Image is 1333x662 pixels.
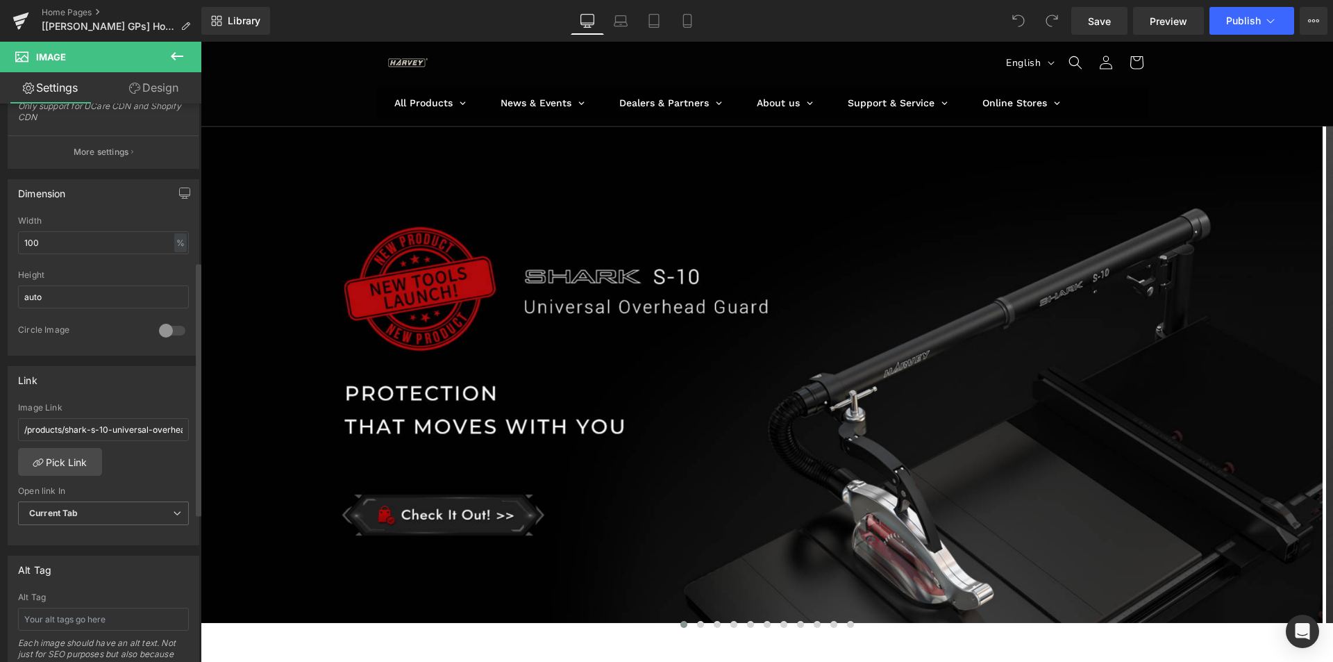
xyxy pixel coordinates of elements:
[29,508,78,518] b: Current Tab
[1209,7,1294,35] button: Publish
[283,44,401,78] a: News & Events
[18,418,189,441] input: https://your-shop.myshopify.com
[36,51,66,63] span: Image
[18,180,66,199] div: Dimension
[1150,14,1187,28] span: Preview
[18,403,189,413] div: Image Link
[18,101,189,132] div: Only support for UCare CDN and Shopify CDN
[18,270,189,280] div: Height
[419,54,508,68] span: Dealers & Partners
[8,135,199,168] button: More settings
[797,8,859,34] button: English
[805,14,840,28] span: English
[1088,14,1111,28] span: Save
[671,7,704,35] a: Mobile
[647,54,734,68] span: Support & Service
[18,324,145,339] div: Circle Image
[1226,15,1261,26] span: Publish
[764,44,877,78] a: Online Stores
[539,44,630,78] a: About us
[103,72,204,104] a: Design
[401,44,539,78] a: Dealers & Partners
[604,7,637,35] a: Laptop
[18,286,189,308] input: auto
[18,608,189,631] input: Your alt tags go here
[228,15,260,27] span: Library
[1133,7,1204,35] a: Preview
[18,556,51,576] div: Alt Tag
[74,146,129,158] p: More settings
[18,367,37,386] div: Link
[1286,615,1319,648] div: Open Intercom Messenger
[42,7,201,18] a: Home Pages
[1005,7,1032,35] button: Undo
[1300,7,1327,35] button: More
[18,216,189,226] div: Width
[782,54,846,68] span: Online Stores
[18,486,189,496] div: Open link In
[18,231,189,254] input: auto
[42,21,175,32] span: [[PERSON_NAME] GPs] Home Page [DATE]
[571,7,604,35] a: Desktop
[300,54,371,68] span: News & Events
[637,7,671,35] a: Tablet
[201,7,270,35] a: New Library
[201,42,1333,662] iframe: To enrich screen reader interactions, please activate Accessibility in Grammarly extension settings
[556,54,599,68] span: About us
[174,233,187,252] div: %
[18,593,189,602] div: Alt Tag
[18,448,102,476] a: Pick Link
[1038,7,1066,35] button: Redo
[860,6,890,36] summary: Search
[630,44,764,78] a: Support & Service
